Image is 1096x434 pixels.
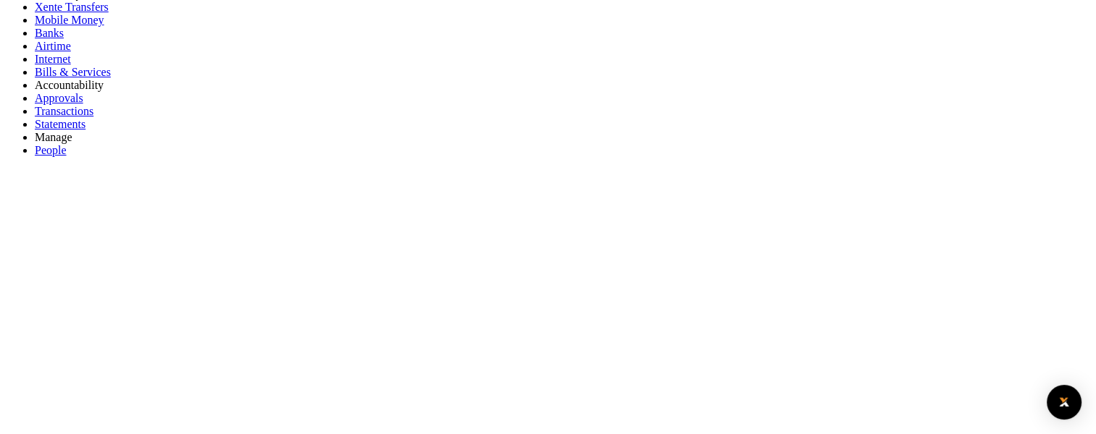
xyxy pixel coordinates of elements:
[35,40,71,52] a: Airtime
[35,14,104,26] a: Mobile Money
[35,1,109,13] a: Xente Transfers
[35,27,64,39] a: Banks
[35,144,67,156] a: People
[35,66,111,78] a: Bills & Services
[45,131,72,143] span: anage
[35,105,93,117] a: Transactions
[35,53,71,65] a: Internet
[35,92,83,104] a: Approvals
[49,79,104,91] span: countability
[35,131,1090,144] li: M
[35,118,85,130] a: Statements
[1047,385,1082,420] div: Open Intercom Messenger
[35,79,1090,92] li: Ac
